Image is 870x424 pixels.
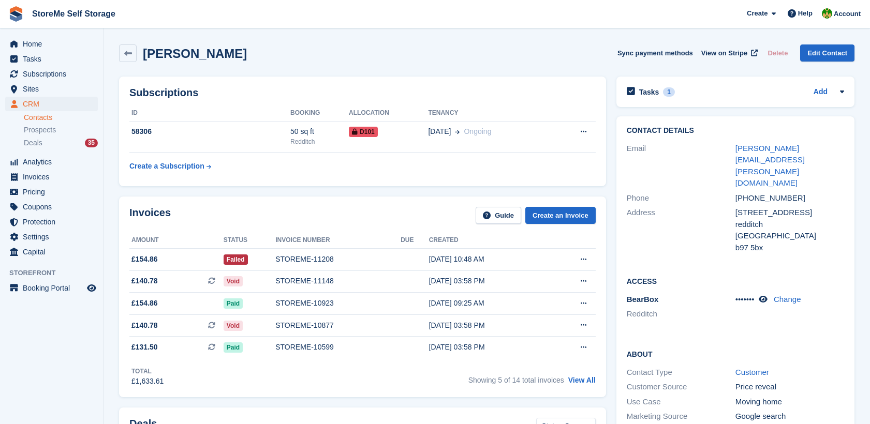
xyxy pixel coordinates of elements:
div: STOREME-10599 [275,342,401,353]
span: CRM [23,97,85,111]
th: Due [401,232,429,249]
button: Sync payment methods [617,44,693,62]
a: StoreMe Self Storage [28,5,120,22]
th: Booking [290,105,349,122]
div: [DATE] 09:25 AM [429,298,549,309]
th: Status [224,232,275,249]
div: [DATE] 03:58 PM [429,320,549,331]
a: Change [774,295,801,304]
span: £154.86 [131,298,158,309]
span: Home [23,37,85,51]
div: Moving home [735,396,844,408]
h2: Tasks [639,87,659,97]
span: £140.78 [131,320,158,331]
div: Customer Source [627,381,735,393]
h2: Subscriptions [129,87,596,99]
span: Invoices [23,170,85,184]
span: Capital [23,245,85,259]
div: Redditch [290,137,349,146]
div: b97 5bx [735,242,844,254]
div: Price reveal [735,381,844,393]
span: Storefront [9,268,103,278]
div: Marketing Source [627,411,735,422]
div: 50 sq ft [290,126,349,137]
h2: About [627,349,844,359]
a: menu [5,52,98,66]
div: STOREME-11208 [275,254,401,265]
a: menu [5,185,98,199]
a: Prospects [24,125,98,135]
div: STOREME-10923 [275,298,401,309]
img: StorMe [822,8,832,19]
a: menu [5,215,98,229]
a: menu [5,170,98,184]
h2: Contact Details [627,127,844,135]
span: Subscriptions [23,67,85,81]
div: Use Case [627,396,735,408]
span: Tasks [23,52,85,66]
a: menu [5,200,98,214]
h2: [PERSON_NAME] [143,47,247,60]
a: Contacts [24,113,98,123]
div: 35 [85,139,98,147]
th: Created [429,232,549,249]
th: ID [129,105,290,122]
span: Paid [224,298,243,309]
th: Invoice number [275,232,401,249]
span: Account [834,9,861,19]
a: View All [568,376,596,384]
span: Failed [224,254,248,265]
li: Redditch [627,308,735,320]
span: Help [798,8,813,19]
span: Coupons [23,200,85,214]
span: Deals [24,138,42,148]
a: menu [5,230,98,244]
div: Google search [735,411,844,422]
div: Total [131,367,164,376]
span: Create [747,8,768,19]
div: Contact Type [627,367,735,378]
div: 1 [663,87,675,97]
a: Edit Contact [800,44,854,62]
span: ••••••• [735,295,755,304]
span: Pricing [23,185,85,199]
a: menu [5,37,98,51]
a: menu [5,82,98,96]
span: Ongoing [464,127,491,135]
div: £1,633.61 [131,376,164,387]
a: Add [814,86,828,98]
th: Tenancy [428,105,553,122]
button: Delete [763,44,792,62]
span: £131.50 [131,342,158,353]
span: Void [224,321,243,331]
a: menu [5,97,98,111]
div: [STREET_ADDRESS] [735,207,844,219]
span: Analytics [23,155,85,169]
span: £140.78 [131,276,158,286]
div: Address [627,207,735,253]
div: Email [627,143,735,189]
div: [GEOGRAPHIC_DATA] [735,230,844,242]
span: Paid [224,342,243,353]
a: menu [5,281,98,295]
a: Customer [735,368,769,376]
h2: Invoices [129,207,171,224]
a: View on Stripe [697,44,760,62]
a: Preview store [85,282,98,294]
span: BearBox [627,295,659,304]
a: Create a Subscription [129,157,211,176]
div: [DATE] 10:48 AM [429,254,549,265]
th: Allocation [349,105,428,122]
a: Guide [476,207,521,224]
span: Settings [23,230,85,244]
span: D101 [349,127,378,137]
div: Phone [627,192,735,204]
a: menu [5,155,98,169]
div: [DATE] 03:58 PM [429,342,549,353]
div: 58306 [129,126,290,137]
img: stora-icon-8386f47178a22dfd0bd8f6a31ec36ba5ce8667c1dd55bd0f319d3a0aa187defe.svg [8,6,24,22]
div: STOREME-11148 [275,276,401,286]
span: £154.86 [131,254,158,265]
span: View on Stripe [701,48,747,58]
div: redditch [735,219,844,231]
